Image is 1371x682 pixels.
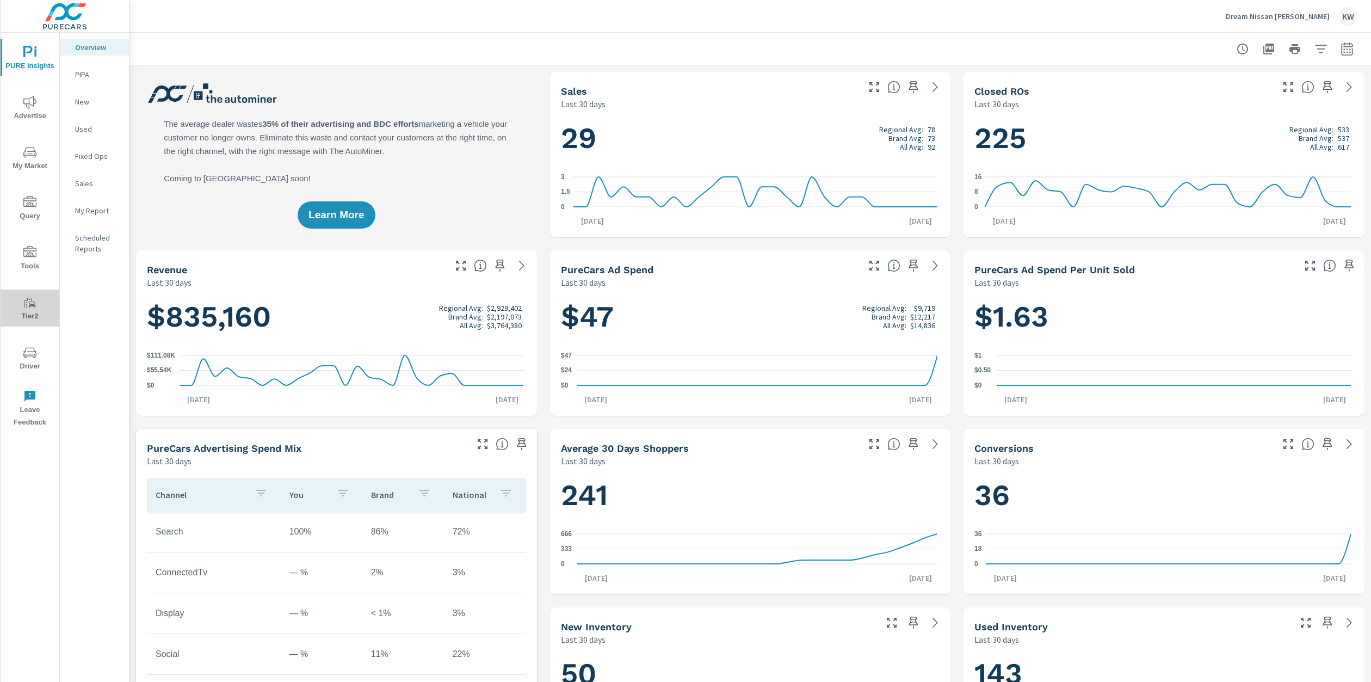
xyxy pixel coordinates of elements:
span: Save this to your personalized report [905,435,922,453]
p: Sales [75,178,120,189]
text: $111.08K [147,352,175,359]
div: Scheduled Reports [60,230,129,257]
p: 92 [928,143,935,151]
p: You [289,489,328,500]
td: 100% [281,518,362,545]
p: Last 30 days [974,276,1019,289]
span: Tools [4,246,56,273]
td: 2% [362,559,444,586]
td: 3% [444,600,526,627]
p: All Avg: [900,143,923,151]
div: New [60,94,129,110]
span: Average cost of advertising per each vehicle sold at the dealer over the selected date range. The... [1323,259,1336,272]
text: $0 [147,382,155,389]
p: 73 [928,134,935,143]
p: Last 30 days [561,633,606,646]
h5: PureCars Ad Spend [561,264,653,275]
p: Brand Avg: [872,312,906,321]
p: Regional Avg: [439,304,483,312]
span: Number of Repair Orders Closed by the selected dealership group over the selected time range. [So... [1301,81,1314,94]
p: Channel [156,489,246,500]
a: See more details in report [513,257,530,274]
h1: 36 [974,477,1354,514]
p: Last 30 days [974,454,1019,468]
span: Learn More [308,210,364,220]
p: [DATE] [1316,216,1354,226]
span: Save this to your personalized report [1341,257,1358,274]
td: — % [281,559,362,586]
p: [DATE] [488,394,526,405]
text: 8 [974,188,978,196]
h5: Conversions [974,443,1034,454]
p: [DATE] [901,394,940,405]
text: $0.50 [974,367,991,374]
p: [DATE] [901,216,940,226]
p: 78 [928,125,935,134]
p: Brand Avg: [448,312,483,321]
button: Make Fullscreen [452,257,470,274]
h5: Revenue [147,264,187,275]
h5: PureCars Ad Spend Per Unit Sold [974,264,1135,275]
p: Last 30 days [561,454,606,468]
p: [DATE] [901,573,940,583]
span: A rolling 30 day total of daily Shoppers on the dealership website, averaged over the selected da... [887,438,900,451]
p: $2,197,073 [487,312,522,321]
span: Save this to your personalized report [905,78,922,96]
button: Make Fullscreen [474,435,491,453]
button: Make Fullscreen [1297,614,1314,631]
button: Make Fullscreen [883,614,900,631]
p: [DATE] [577,573,615,583]
text: 0 [561,203,565,211]
p: Scheduled Reports [75,232,120,254]
span: Number of vehicles sold by the dealership over the selected date range. [Source: This data is sou... [887,81,900,94]
div: Used [60,121,129,137]
span: Leave Feedback [4,390,56,429]
div: Sales [60,175,129,192]
p: [DATE] [180,394,218,405]
button: Make Fullscreen [866,435,883,453]
button: Apply Filters [1310,38,1332,60]
h5: Closed ROs [974,85,1029,97]
text: 16 [974,173,982,181]
p: Fixed Ops [75,151,120,162]
p: Regional Avg: [862,304,906,312]
a: See more details in report [927,78,944,96]
button: Select Date Range [1336,38,1358,60]
p: 537 [1338,134,1349,143]
span: Save this to your personalized report [513,435,530,453]
span: Save this to your personalized report [491,257,509,274]
button: Print Report [1284,38,1306,60]
text: 1.5 [561,188,570,196]
span: Total sales revenue over the selected date range. [Source: This data is sourced from the dealer’s... [474,259,487,272]
p: Last 30 days [147,454,192,468]
p: $12,217 [910,312,935,321]
div: KW [1338,7,1358,26]
div: PIPA [60,66,129,83]
td: ConnectedTv [147,559,281,586]
p: Regional Avg: [879,125,923,134]
h5: PureCars Advertising Spend Mix [147,443,301,454]
div: nav menu [1,33,59,433]
p: [DATE] [1316,394,1354,405]
a: See more details in report [1341,435,1358,453]
td: 11% [362,641,444,668]
span: This table looks at how you compare to the amount of budget you spend per channel as opposed to y... [496,438,509,451]
p: Last 30 days [974,633,1019,646]
span: Save this to your personalized report [1319,614,1336,631]
p: All Avg: [460,321,483,330]
button: Make Fullscreen [1280,78,1297,96]
text: $55.54K [147,367,172,374]
h1: $835,160 [147,298,526,335]
text: 3 [561,173,565,181]
span: Driver [4,346,56,373]
text: 333 [561,545,572,553]
span: The number of dealer-specified goals completed by a visitor. [Source: This data is provided by th... [1301,438,1314,451]
text: 0 [974,203,978,211]
h5: New Inventory [561,621,632,632]
h1: 241 [561,477,940,514]
p: PIPA [75,69,120,80]
td: < 1% [362,600,444,627]
p: [DATE] [985,216,1023,226]
p: New [75,96,120,107]
text: 36 [974,530,982,538]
